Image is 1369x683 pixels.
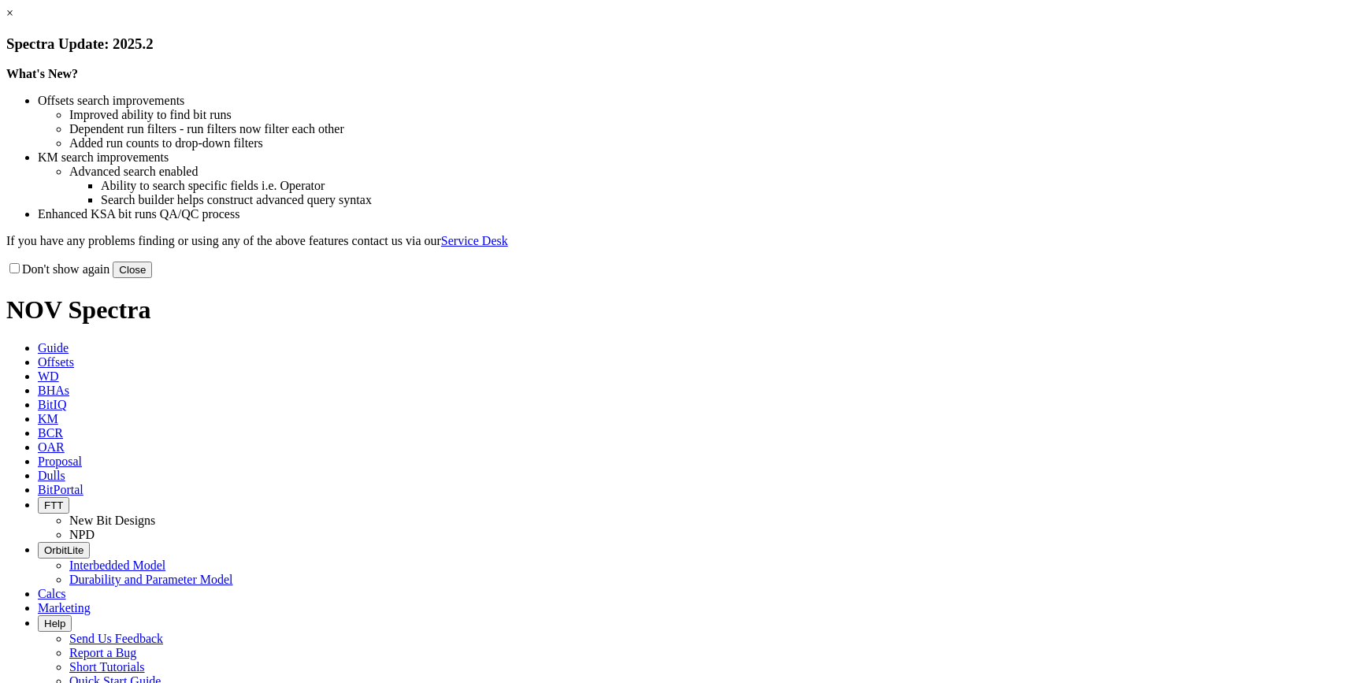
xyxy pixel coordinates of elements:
span: Help [44,618,65,629]
li: Dependent run filters - run filters now filter each other [69,122,1363,136]
input: Don't show again [9,263,20,273]
li: Improved ability to find bit runs [69,108,1363,122]
h1: NOV Spectra [6,295,1363,325]
span: Proposal [38,455,82,468]
a: Interbedded Model [69,559,165,572]
span: Marketing [38,601,91,614]
h3: Spectra Update: 2025.2 [6,35,1363,53]
a: Durability and Parameter Model [69,573,233,586]
span: BHAs [38,384,69,397]
span: KM [38,412,58,425]
span: FTT [44,499,63,511]
p: If you have any problems finding or using any of the above features contact us via our [6,234,1363,248]
li: Advanced search enabled [69,165,1363,179]
a: Service Desk [441,234,508,247]
span: OrbitLite [44,544,83,556]
span: Guide [38,341,69,354]
span: Calcs [38,587,66,600]
a: New Bit Designs [69,514,155,527]
li: Offsets search improvements [38,94,1363,108]
strong: What's New? [6,67,78,80]
span: OAR [38,440,65,454]
a: Send Us Feedback [69,632,163,645]
li: Ability to search specific fields i.e. Operator [101,179,1363,193]
label: Don't show again [6,262,109,276]
span: Dulls [38,469,65,482]
a: Short Tutorials [69,660,145,674]
a: Report a Bug [69,646,136,659]
li: Enhanced KSA bit runs QA/QC process [38,207,1363,221]
button: Close [113,262,152,278]
span: WD [38,369,59,383]
a: NPD [69,528,95,541]
span: BitIQ [38,398,66,411]
span: BCR [38,426,63,440]
span: Offsets [38,355,74,369]
li: Search builder helps construct advanced query syntax [101,193,1363,207]
li: KM search improvements [38,150,1363,165]
a: × [6,6,13,20]
span: BitPortal [38,483,83,496]
li: Added run counts to drop-down filters [69,136,1363,150]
